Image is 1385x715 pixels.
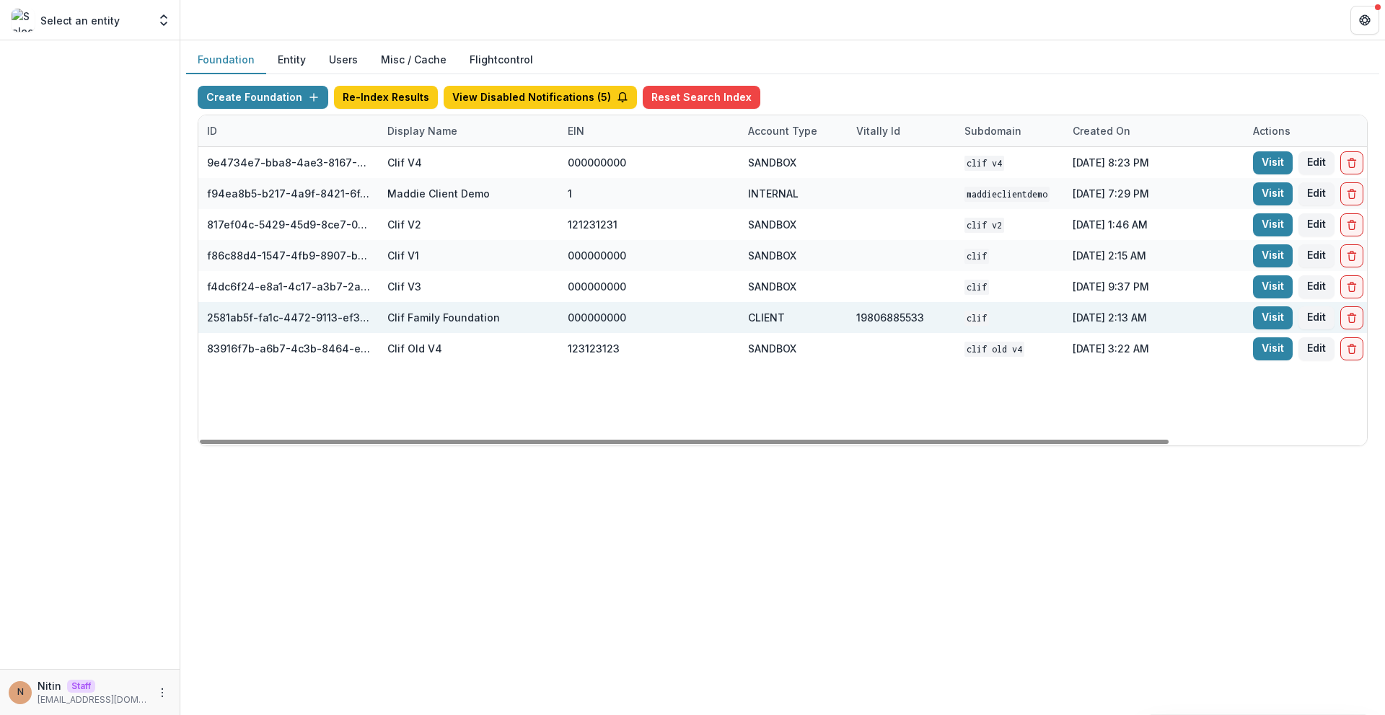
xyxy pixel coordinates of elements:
[964,156,1004,171] code: Clif V4
[198,115,379,146] div: ID
[1350,6,1379,35] button: Get Help
[748,186,799,201] div: INTERNAL
[387,341,442,356] div: Clif Old V4
[1064,115,1244,146] div: Created on
[1064,271,1244,302] div: [DATE] 9:37 PM
[856,310,924,325] div: 19806885533
[379,115,559,146] div: Display Name
[956,115,1064,146] div: Subdomain
[1064,333,1244,364] div: [DATE] 3:22 AM
[198,86,328,109] button: Create Foundation
[1298,337,1335,360] button: Edit
[568,279,626,294] div: 000000000
[334,86,438,109] button: Re-Index Results
[559,115,739,146] div: EIN
[1064,147,1244,178] div: [DATE] 8:23 PM
[317,46,369,74] button: Users
[1340,337,1363,360] button: Delete Foundation
[643,86,760,109] button: Reset Search Index
[266,46,317,74] button: Entity
[1253,151,1293,174] a: Visit
[568,310,626,325] div: 000000000
[1298,151,1335,174] button: Edit
[207,248,370,263] div: f86c88d4-1547-4fb9-8907-bae4fbf8c004
[207,341,370,356] div: 83916f7b-a6b7-4c3b-8464-e591b5600a64
[1298,213,1335,236] button: Edit
[1253,213,1293,236] a: Visit
[964,249,989,264] code: clif
[1064,209,1244,240] div: [DATE] 1:46 AM
[470,52,533,67] a: Flightcontrol
[568,248,626,263] div: 000000000
[38,693,148,706] p: [EMAIL_ADDRESS][DOMAIN_NAME]
[964,187,1050,202] code: maddieclientdemo
[1064,240,1244,271] div: [DATE] 2:15 AM
[1253,275,1293,298] a: Visit
[848,115,956,146] div: Vitally Id
[387,310,500,325] div: Clif Family Foundation
[444,86,637,109] button: View Disabled Notifications (5)
[739,123,826,138] div: Account Type
[1064,178,1244,209] div: [DATE] 7:29 PM
[207,186,370,201] div: f94ea8b5-b217-4a9f-8421-6f4cf1170782
[207,217,370,232] div: 817ef04c-5429-45d9-8ce7-037db1fdc140
[207,279,370,294] div: f4dc6f24-e8a1-4c17-a3b7-2a7a5a691348
[964,218,1004,233] code: Clif V2
[186,46,266,74] button: Foundation
[387,217,421,232] div: Clif V2
[568,341,620,356] div: 123123123
[1298,244,1335,267] button: Edit
[964,280,989,295] code: clif
[1253,337,1293,360] a: Visit
[568,155,626,170] div: 000000000
[739,115,848,146] div: Account Type
[1298,275,1335,298] button: Edit
[748,217,796,232] div: SANDBOX
[154,6,174,35] button: Open entity switcher
[748,310,785,325] div: CLIENT
[748,279,796,294] div: SANDBOX
[207,310,370,325] div: 2581ab5f-fa1c-4472-9113-ef3cc15b9ac9
[369,46,458,74] button: Misc / Cache
[387,186,490,201] div: Maddie Client Demo
[1340,306,1363,329] button: Delete Foundation
[1064,302,1244,333] div: [DATE] 2:13 AM
[1340,275,1363,298] button: Delete Foundation
[17,688,24,697] div: Nitin
[568,186,572,201] div: 1
[1253,244,1293,267] a: Visit
[1253,182,1293,205] a: Visit
[207,155,370,170] div: 9e4734e7-bba8-4ae3-8167-95d86cec7b4b
[559,123,593,138] div: EIN
[198,123,226,138] div: ID
[956,123,1030,138] div: Subdomain
[38,678,61,693] p: Nitin
[1064,123,1139,138] div: Created on
[748,341,796,356] div: SANDBOX
[848,123,909,138] div: Vitally Id
[40,13,120,28] p: Select an entity
[748,248,796,263] div: SANDBOX
[964,342,1024,357] code: Clif Old V4
[748,155,796,170] div: SANDBOX
[12,9,35,32] img: Select an entity
[1340,244,1363,267] button: Delete Foundation
[1298,306,1335,329] button: Edit
[387,155,422,170] div: Clif V4
[1340,182,1363,205] button: Delete Foundation
[1253,306,1293,329] a: Visit
[1340,151,1363,174] button: Delete Foundation
[379,123,466,138] div: Display Name
[1244,123,1299,138] div: Actions
[67,680,95,693] p: Staff
[1298,182,1335,205] button: Edit
[568,217,617,232] div: 121231231
[387,248,419,263] div: Clif V1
